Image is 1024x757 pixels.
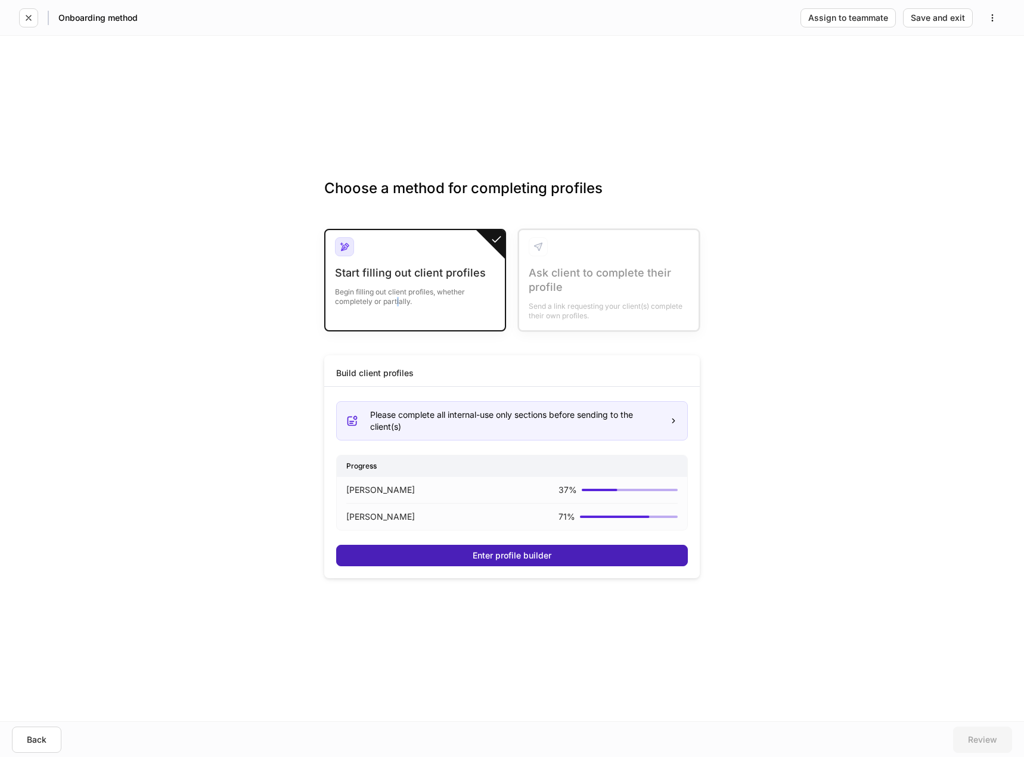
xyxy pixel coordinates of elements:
div: Build client profiles [336,367,414,379]
button: Save and exit [903,8,973,27]
div: Back [27,736,46,744]
button: Enter profile builder [336,545,688,566]
div: Save and exit [911,14,965,22]
h5: Onboarding method [58,12,138,24]
div: Start filling out client profiles [335,266,495,280]
button: Assign to teammate [800,8,896,27]
button: Back [12,727,61,753]
p: [PERSON_NAME] [346,484,415,496]
p: [PERSON_NAME] [346,511,415,523]
div: Please complete all internal-use only sections before sending to the client(s) [370,409,660,433]
div: Progress [337,455,687,476]
h3: Choose a method for completing profiles [324,179,700,217]
p: 71 % [558,511,575,523]
div: Assign to teammate [808,14,888,22]
div: Enter profile builder [473,551,551,560]
div: Begin filling out client profiles, whether completely or partially. [335,280,495,306]
p: 37 % [558,484,577,496]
